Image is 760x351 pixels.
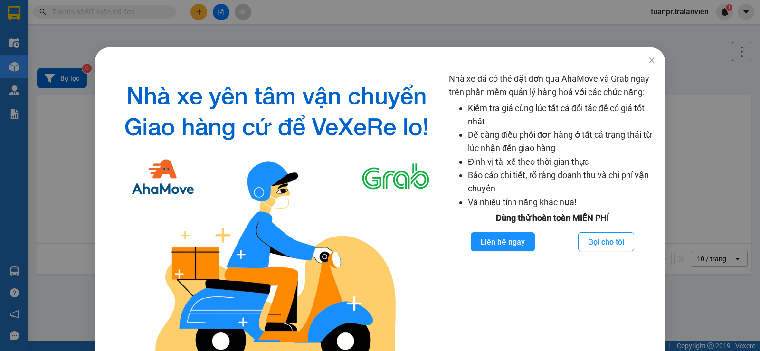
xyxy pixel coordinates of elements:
[449,211,655,225] div: Dùng thử hoàn toàn MIỄN PHÍ
[468,102,655,129] li: Kiểm tra giá cùng lúc tất cả đối tác để có giá tốt nhất
[481,236,525,248] span: Liên hệ ngay
[468,155,655,169] li: Định vị tài xế theo thời gian thực
[471,232,535,251] button: Liên hệ ngay
[578,232,634,251] button: Gọi cho tôi
[468,128,655,155] li: Dễ dàng điều phối đơn hàng ở tất cả trạng thái từ lúc nhận đến giao hàng
[468,196,655,209] li: Và nhiều tính năng khác nữa!
[468,169,655,196] li: Báo cáo chi tiết, rõ ràng doanh thu và chi phí vận chuyển
[648,57,655,64] span: close
[638,47,665,74] button: Close
[588,236,624,248] span: Gọi cho tôi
